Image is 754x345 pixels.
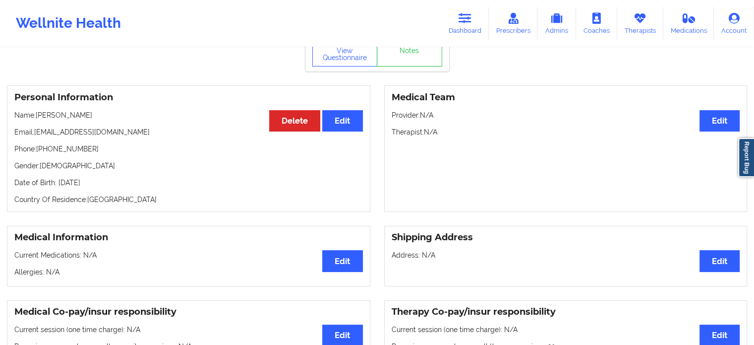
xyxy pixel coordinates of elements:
[14,127,363,137] p: Email: [EMAIL_ADDRESS][DOMAIN_NAME]
[392,127,740,137] p: Therapist: N/A
[14,144,363,154] p: Phone: [PHONE_NUMBER]
[14,195,363,205] p: Country Of Residence: [GEOGRAPHIC_DATA]
[269,110,320,132] button: Delete
[392,92,740,103] h3: Medical Team
[714,7,754,40] a: Account
[14,306,363,318] h3: Medical Co-pay/insur responsibility
[322,250,362,272] button: Edit
[489,7,538,40] a: Prescribers
[441,7,489,40] a: Dashboard
[14,110,363,120] p: Name: [PERSON_NAME]
[312,42,378,67] button: View Questionnaire
[392,325,740,335] p: Current session (one time charge): N/A
[392,110,740,120] p: Provider: N/A
[14,92,363,103] h3: Personal Information
[377,42,442,67] a: Notes
[14,178,363,188] p: Date of Birth: [DATE]
[699,110,740,132] button: Edit
[699,250,740,272] button: Edit
[322,110,362,132] button: Edit
[617,7,663,40] a: Therapists
[14,232,363,243] h3: Medical Information
[663,7,714,40] a: Medications
[537,7,576,40] a: Admins
[14,161,363,171] p: Gender: [DEMOGRAPHIC_DATA]
[392,250,740,260] p: Address: N/A
[14,325,363,335] p: Current session (one time charge): N/A
[14,267,363,277] p: Allergies: N/A
[14,250,363,260] p: Current Medications: N/A
[392,232,740,243] h3: Shipping Address
[392,306,740,318] h3: Therapy Co-pay/insur responsibility
[738,138,754,177] a: Report Bug
[576,7,617,40] a: Coaches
